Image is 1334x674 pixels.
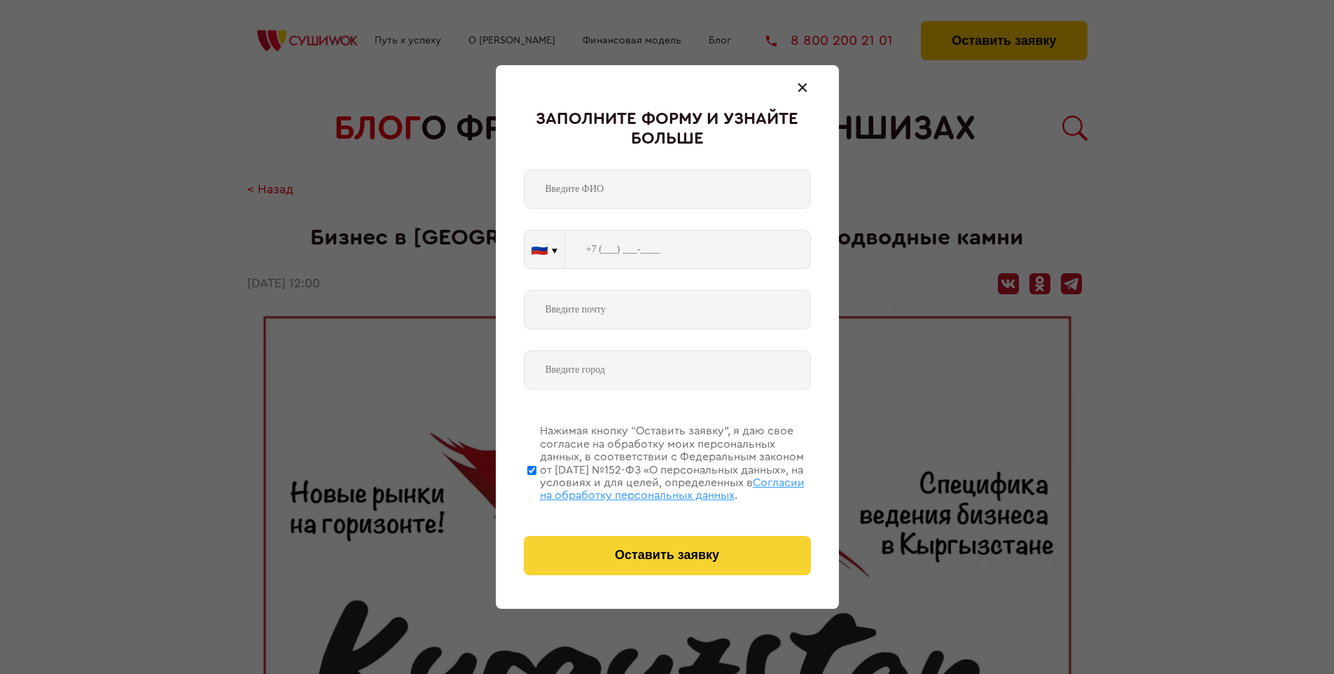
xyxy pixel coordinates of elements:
div: Нажимая кнопку “Оставить заявку”, я даю свое согласие на обработку моих персональных данных, в со... [540,425,811,502]
input: +7 (___) ___-____ [565,230,811,269]
input: Введите город [524,350,811,390]
input: Введите почту [524,290,811,329]
input: Введите ФИО [524,170,811,209]
div: Заполните форму и узнайте больше [524,110,811,149]
span: Согласии на обработку персональных данных [540,477,805,501]
button: 🇷🇺 [524,231,564,268]
button: Оставить заявку [524,536,811,575]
